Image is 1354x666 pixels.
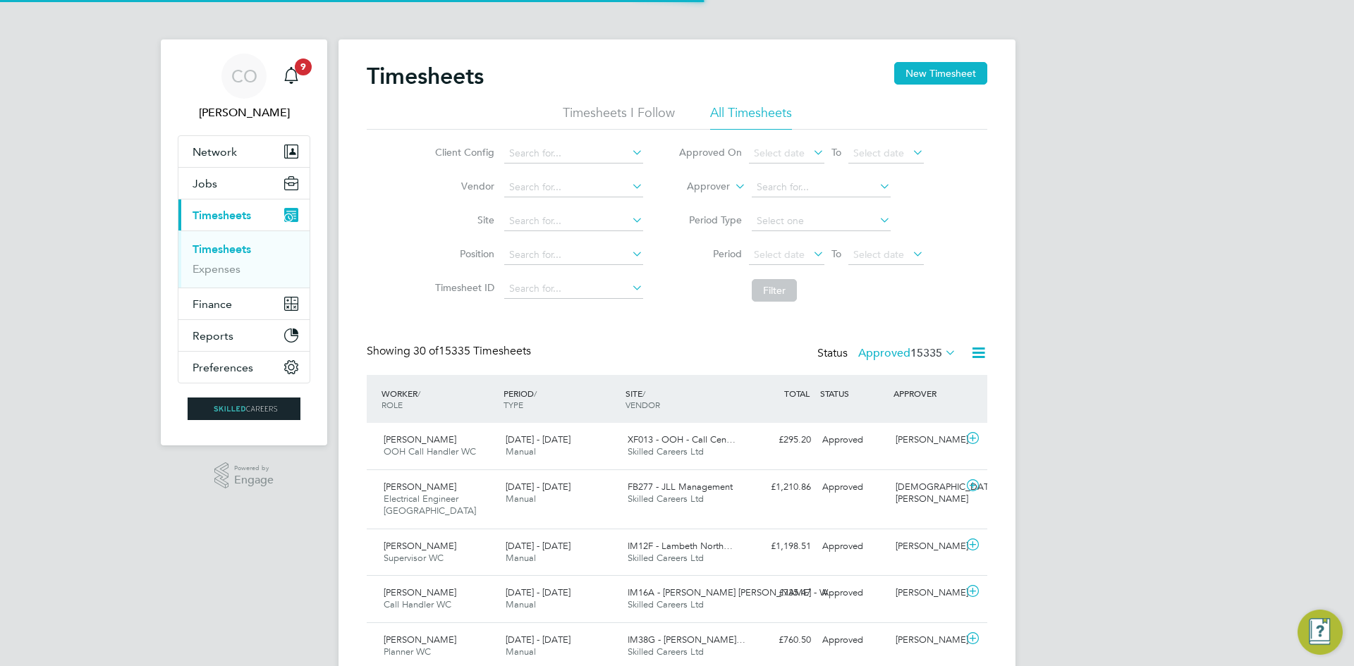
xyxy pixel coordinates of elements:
span: [PERSON_NAME] [384,634,456,646]
span: Select date [853,248,904,261]
span: / [534,388,537,399]
input: Search for... [504,245,643,265]
label: Vendor [431,180,494,192]
div: £1,210.86 [743,476,817,499]
span: [PERSON_NAME] [384,433,456,445]
span: CO [231,67,257,85]
div: Approved [817,428,890,452]
span: XF013 - OOH - Call Cen… [628,433,736,445]
div: Approved [817,629,890,652]
label: Site [431,214,494,226]
div: [PERSON_NAME] [890,629,963,652]
span: Skilled Careers Ltd [628,445,704,457]
button: Network [178,136,310,167]
div: Approved [817,535,890,558]
button: Timesheets [178,199,310,230]
input: Select one [752,211,891,231]
span: FB277 - JLL Management [628,481,733,493]
button: Preferences [178,352,310,383]
span: Manual [506,445,536,457]
span: Planner WC [384,646,431,658]
button: Jobs [178,168,310,199]
div: Showing [367,344,534,359]
span: Craig O'Donovan [178,104,310,121]
span: Powered by [234,462,274,474]
span: Skilled Careers Ltd [628,598,704,610]
span: VENDOR [626,399,660,410]
a: Go to home page [178,397,310,420]
span: [DATE] - [DATE] [506,586,571,598]
span: Network [193,145,237,159]
li: Timesheets I Follow [563,104,675,130]
span: Select date [853,147,904,159]
div: [PERSON_NAME] [890,428,963,452]
span: TYPE [504,399,523,410]
label: Approver [666,180,730,194]
a: 9 [277,54,305,99]
span: [DATE] - [DATE] [506,634,571,646]
a: CO[PERSON_NAME] [178,54,310,121]
div: APPROVER [890,381,963,406]
input: Search for... [504,211,643,231]
label: Position [431,247,494,260]
div: PERIOD [500,381,622,417]
span: Select date [754,248,805,261]
span: Manual [506,552,536,564]
span: Manual [506,493,536,505]
span: 30 of [413,344,439,358]
div: SITE [622,381,744,417]
button: Reports [178,320,310,351]
span: Call Handler WC [384,598,451,610]
div: [DEMOGRAPHIC_DATA][PERSON_NAME] [890,476,963,511]
span: 15335 Timesheets [413,344,531,358]
span: [DATE] - [DATE] [506,481,571,493]
div: Approved [817,581,890,605]
div: £1,198.51 [743,535,817,558]
div: Approved [817,476,890,499]
div: £735.47 [743,581,817,605]
span: Finance [193,297,232,311]
img: skilledcareers-logo-retina.png [188,397,300,420]
label: Timesheet ID [431,281,494,294]
span: TOTAL [784,388,810,399]
span: [PERSON_NAME] [384,540,456,552]
nav: Main navigation [161,39,327,445]
button: Engage Resource Center [1298,610,1343,655]
button: Filter [752,279,797,302]
span: 9 [295,58,312,75]
span: Electrical Engineer [GEOGRAPHIC_DATA] [384,493,476,517]
span: [PERSON_NAME] [384,481,456,493]
span: Skilled Careers Ltd [628,552,704,564]
div: Status [817,344,959,364]
span: Manual [506,646,536,658]
h2: Timesheets [367,62,484,90]
label: Approved On [678,146,742,159]
span: To [827,245,846,263]
span: IM16A - [PERSON_NAME] [PERSON_NAME] - W… [628,586,837,598]
span: [DATE] - [DATE] [506,433,571,445]
div: £760.50 [743,629,817,652]
span: Reports [193,329,233,343]
div: [PERSON_NAME] [890,581,963,605]
span: Supervisor WC [384,552,444,564]
div: STATUS [817,381,890,406]
button: New Timesheet [894,62,987,85]
div: [PERSON_NAME] [890,535,963,558]
span: To [827,143,846,161]
span: IM38G - [PERSON_NAME]… [628,634,745,646]
label: Period Type [678,214,742,226]
span: [PERSON_NAME] [384,586,456,598]
a: Powered byEngage [214,462,274,489]
div: £295.20 [743,428,817,452]
a: Expenses [193,262,240,276]
label: Client Config [431,146,494,159]
a: Timesheets [193,242,251,256]
span: OOH Call Handler WC [384,445,476,457]
span: / [642,388,645,399]
li: All Timesheets [710,104,792,130]
input: Search for... [752,178,891,197]
span: IM12F - Lambeth North… [628,540,733,552]
span: Manual [506,598,536,610]
span: Skilled Careers Ltd [628,493,704,505]
span: Timesheets [193,209,251,222]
